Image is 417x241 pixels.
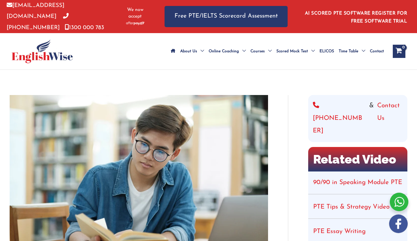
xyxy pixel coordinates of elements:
[308,40,315,63] span: Menu Toggle
[313,228,366,235] a: PTE Essay Writing
[301,6,410,27] aside: Header Widget 1
[7,14,69,30] a: [PHONE_NUMBER]
[169,40,386,63] nav: Site Navigation: Main Menu
[313,100,403,137] div: &
[197,40,204,63] span: Menu Toggle
[336,40,368,63] a: Time TableMenu Toggle
[12,39,73,63] img: cropped-ew-logo
[122,7,148,20] span: We now accept
[239,40,246,63] span: Menu Toggle
[313,100,366,137] a: [PHONE_NUMBER]
[319,40,334,63] span: ELICOS
[7,3,64,19] a: [EMAIL_ADDRESS][DOMAIN_NAME]
[274,40,317,63] a: Scored Mock TestMenu Toggle
[368,40,386,63] a: Contact
[305,11,407,24] a: AI SCORED PTE SOFTWARE REGISTER FOR FREE SOFTWARE TRIAL
[209,40,239,63] span: Online Coaching
[126,22,144,25] img: Afterpay-Logo
[180,40,197,63] span: About Us
[313,179,402,186] a: 90/90 in Speaking Module PTE
[265,40,272,63] span: Menu Toggle
[248,40,274,63] a: CoursesMenu Toggle
[389,215,408,233] img: white-facebook.png
[250,40,265,63] span: Courses
[165,6,288,27] a: Free PTE/IELTS Scorecard Assessment
[339,40,358,63] span: Time Table
[370,40,384,63] span: Contact
[276,40,308,63] span: Scored Mock Test
[178,40,206,63] a: About UsMenu Toggle
[317,40,336,63] a: ELICOS
[65,25,104,30] a: 1300 000 783
[377,100,403,137] a: Contact Us
[308,147,407,171] h2: Related Video
[206,40,248,63] a: Online CoachingMenu Toggle
[393,45,405,58] a: View Shopping Cart, empty
[358,40,365,63] span: Menu Toggle
[313,204,389,210] a: PTE Tips & Strategy Video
